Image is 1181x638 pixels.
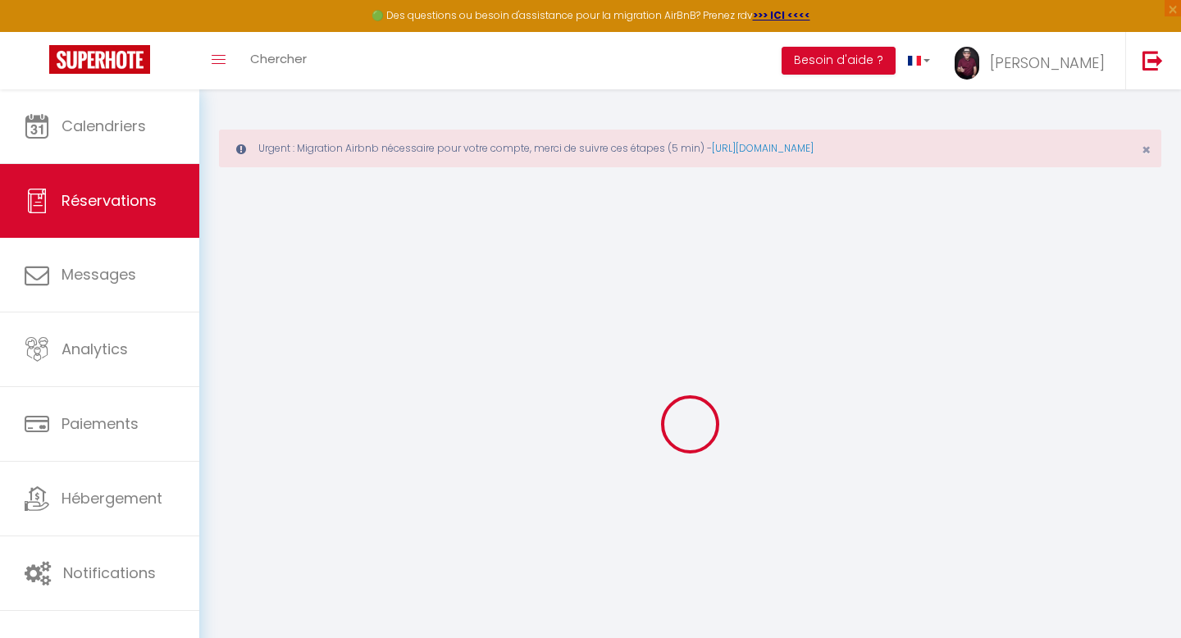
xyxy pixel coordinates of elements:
span: Calendriers [62,116,146,136]
span: Paiements [62,413,139,434]
span: Réservations [62,190,157,211]
div: Urgent : Migration Airbnb nécessaire pour votre compte, merci de suivre ces étapes (5 min) - [219,130,1161,167]
a: >>> ICI <<<< [753,8,810,22]
span: [PERSON_NAME] [990,52,1105,73]
span: Notifications [63,563,156,583]
button: Close [1142,143,1151,157]
img: ... [955,47,979,80]
a: [URL][DOMAIN_NAME] [712,141,814,155]
a: Chercher [238,32,319,89]
img: logout [1142,50,1163,71]
span: Analytics [62,339,128,359]
span: Messages [62,264,136,285]
span: Hébergement [62,488,162,508]
span: Chercher [250,50,307,67]
button: Besoin d'aide ? [782,47,896,75]
a: ... [PERSON_NAME] [942,32,1125,89]
span: × [1142,139,1151,160]
img: Super Booking [49,45,150,74]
